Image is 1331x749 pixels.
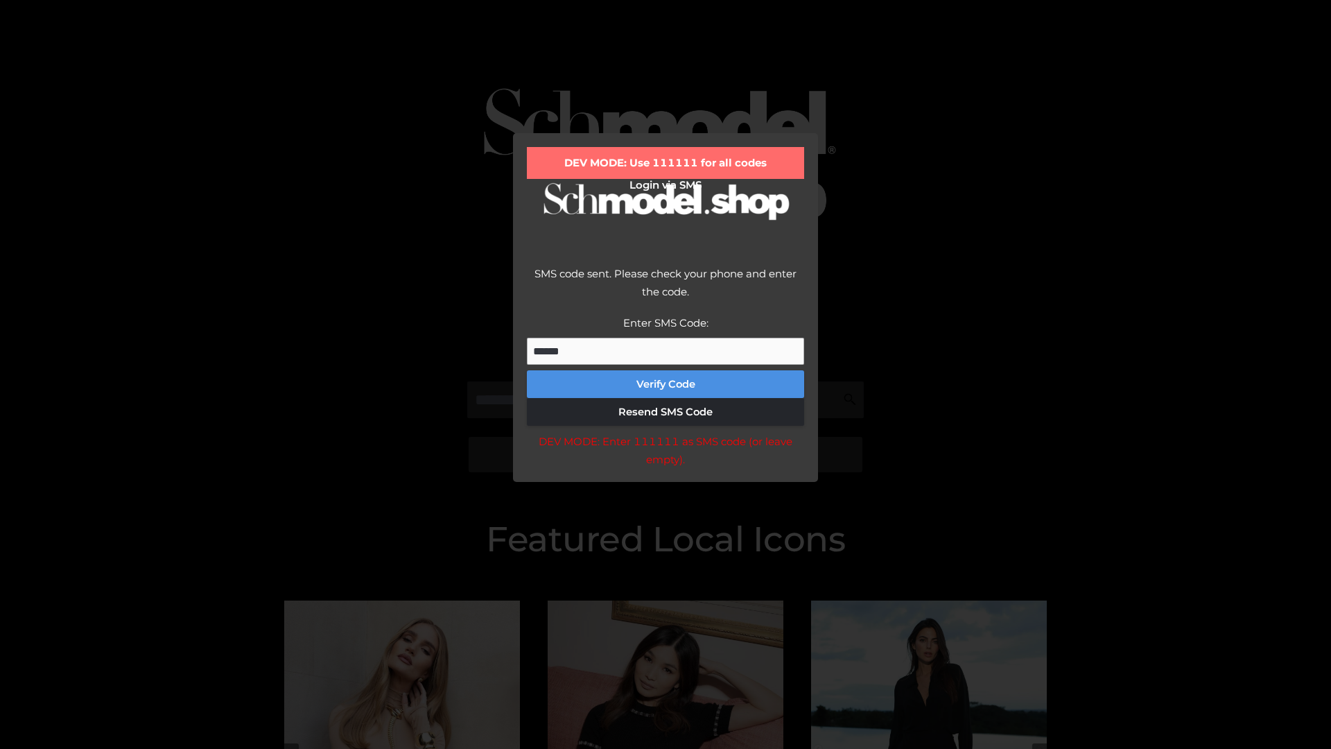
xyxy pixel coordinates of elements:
[527,398,804,426] button: Resend SMS Code
[527,265,804,314] div: SMS code sent. Please check your phone and enter the code.
[623,316,708,329] label: Enter SMS Code:
[527,179,804,191] h2: Login via SMS
[527,147,804,179] div: DEV MODE: Use 111111 for all codes
[527,433,804,468] div: DEV MODE: Enter 111111 as SMS code (or leave empty).
[527,370,804,398] button: Verify Code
